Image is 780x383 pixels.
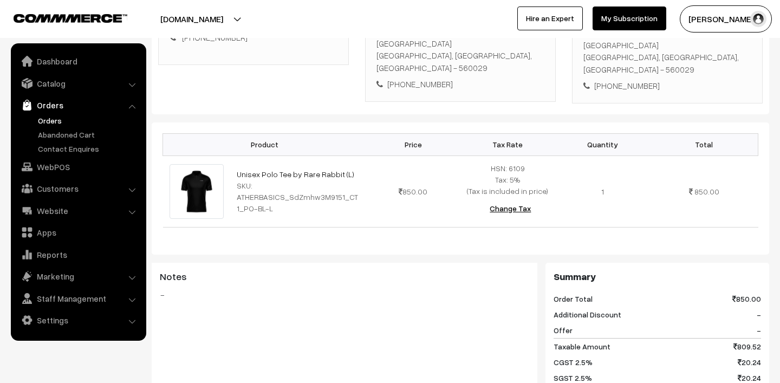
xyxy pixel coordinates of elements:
[237,170,354,179] a: Unisex Polo Tee by Rare Rabbit (L)
[694,187,719,196] span: 850.00
[554,324,573,336] span: Offer
[160,271,529,283] h3: Notes
[554,271,761,283] h3: Summary
[680,5,772,33] button: [PERSON_NAME]
[554,293,593,304] span: Order Total
[14,74,142,93] a: Catalog
[601,187,604,196] span: 1
[237,180,359,214] div: SKU: ATHERBASICS_SdZmhw3M9151_CT1_PO-BL-L
[750,11,766,27] img: user
[554,341,610,352] span: Taxable Amount
[460,133,555,155] th: Tax Rate
[554,356,593,368] span: CGST 2.5%
[583,15,751,76] div: IBC Knowledge Park, [GEOGRAPHIC_DATA], [PERSON_NAME][GEOGRAPHIC_DATA], [GEOGRAPHIC_DATA] [GEOGRAP...
[650,133,758,155] th: Total
[14,245,142,264] a: Reports
[366,133,460,155] th: Price
[182,33,248,42] a: [PHONE_NUMBER]
[399,187,427,196] span: 850.00
[14,289,142,308] a: Staff Management
[14,157,142,177] a: WebPOS
[35,129,142,140] a: Abandoned Cart
[732,293,761,304] span: 850.00
[160,288,529,301] blockquote: -
[14,223,142,242] a: Apps
[35,115,142,126] a: Orders
[14,201,142,220] a: Website
[481,197,539,220] button: Change Tax
[122,5,261,33] button: [DOMAIN_NAME]
[738,356,761,368] span: 20.24
[14,310,142,330] a: Settings
[467,164,548,196] span: HSN: 6109 Tax: 5% (Tax is included in price)
[593,7,666,30] a: My Subscription
[554,309,621,320] span: Additional Discount
[170,164,224,219] img: 1718369065655917095408721972Ather-polo.png
[376,78,544,90] div: [PHONE_NUMBER]
[14,51,142,71] a: Dashboard
[376,13,544,74] div: IBC Knowledge Park, [GEOGRAPHIC_DATA], [PERSON_NAME][GEOGRAPHIC_DATA], [GEOGRAPHIC_DATA] [GEOGRAP...
[733,341,761,352] span: 809.52
[517,7,583,30] a: Hire an Expert
[757,324,761,336] span: -
[163,133,366,155] th: Product
[555,133,650,155] th: Quantity
[14,95,142,115] a: Orders
[14,14,127,22] img: COMMMERCE
[583,80,751,92] div: [PHONE_NUMBER]
[14,11,108,24] a: COMMMERCE
[14,179,142,198] a: Customers
[757,309,761,320] span: -
[35,143,142,154] a: Contact Enquires
[14,267,142,286] a: Marketing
